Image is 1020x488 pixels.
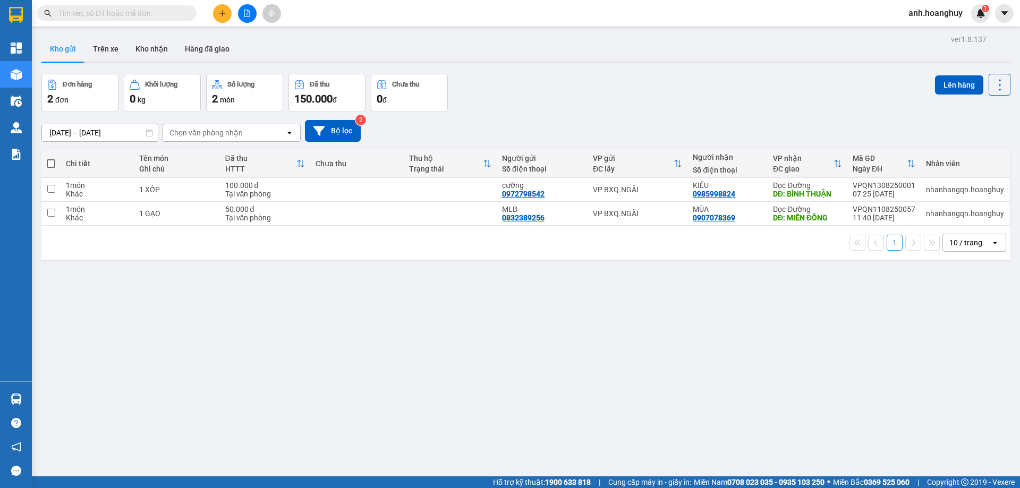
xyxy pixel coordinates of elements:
button: file-add [238,4,257,23]
span: 0 [377,92,382,105]
div: Tên món [139,154,215,162]
button: caret-down [995,4,1014,23]
span: món [220,96,235,104]
div: Tại văn phòng [225,213,305,222]
button: Đơn hàng2đơn [41,74,118,112]
div: 1 món [66,181,128,190]
div: Chưa thu [316,159,398,168]
button: Kho gửi [41,36,84,62]
span: 1 [983,5,987,12]
span: Cung cấp máy in - giấy in: [608,476,691,488]
div: nhanhangqn.hoanghuy [926,185,1004,194]
div: 0832389256 [502,213,545,222]
div: 1 GẠO [139,209,215,218]
div: ĐC giao [773,165,834,173]
span: Miền Nam [694,476,824,488]
th: Toggle SortBy [404,150,497,178]
sup: 2 [355,115,366,125]
th: Toggle SortBy [847,150,921,178]
span: đ [333,96,337,104]
th: Toggle SortBy [588,150,688,178]
span: copyright [961,478,968,486]
div: 100.000 đ [225,181,305,190]
button: Số lượng2món [206,74,283,112]
span: aim [268,10,275,17]
div: Ngày ĐH [853,165,907,173]
sup: 1 [982,5,989,12]
strong: 0369 525 060 [864,478,909,486]
span: đ [382,96,387,104]
button: 1 [887,235,903,251]
div: VPQN1308250001 [853,181,915,190]
button: Khối lượng0kg [124,74,201,112]
div: VP gửi [593,154,674,162]
div: Chi tiết [66,159,128,168]
span: đơn [55,96,69,104]
div: 0985998824 [693,190,735,198]
span: 2 [212,92,218,105]
span: 150.000 [294,92,333,105]
img: logo-vxr [9,7,23,23]
svg: open [285,129,294,137]
div: Số điện thoại [693,166,762,174]
div: VPQN1108250057 [853,205,915,213]
div: Ghi chú [139,165,215,173]
div: Đơn hàng [63,81,92,88]
input: Tìm tên, số ĐT hoặc mã đơn [58,7,184,19]
span: anh.hoanghuy [900,6,971,20]
span: Miền Bắc [833,476,909,488]
button: Hàng đã giao [176,36,238,62]
div: Người nhận [693,153,762,161]
span: ⚪️ [827,480,830,484]
span: file-add [243,10,251,17]
strong: 1900 633 818 [545,478,591,486]
svg: open [991,238,999,247]
button: Bộ lọc [305,120,361,142]
div: 1 món [66,205,128,213]
span: | [599,476,600,488]
div: VP nhận [773,154,834,162]
div: VP BXQ.NGÃI [593,185,683,194]
div: Chọn văn phòng nhận [169,127,243,138]
div: MÙA [693,205,762,213]
div: Khác [66,190,128,198]
div: Nhân viên [926,159,1004,168]
div: Đã thu [310,81,329,88]
span: Hỗ trợ kỹ thuật: [493,476,591,488]
div: HTTT [225,165,297,173]
span: caret-down [1000,8,1009,18]
div: Dọc Đường [773,181,842,190]
span: question-circle [11,418,21,428]
th: Toggle SortBy [768,150,847,178]
div: DĐ: BÌNH THUẬN [773,190,842,198]
button: Lên hàng [935,75,983,95]
div: cường [502,181,582,190]
div: Đã thu [225,154,297,162]
div: Mã GD [853,154,907,162]
button: Chưa thu0đ [371,74,448,112]
span: 2 [47,92,53,105]
button: Trên xe [84,36,127,62]
button: Đã thu150.000đ [288,74,365,112]
div: Chưa thu [392,81,419,88]
div: ĐC lấy [593,165,674,173]
img: warehouse-icon [11,96,22,107]
span: plus [219,10,226,17]
button: plus [213,4,232,23]
div: MLB [502,205,582,213]
span: message [11,466,21,476]
img: solution-icon [11,149,22,160]
img: warehouse-icon [11,122,22,133]
strong: 0708 023 035 - 0935 103 250 [727,478,824,486]
span: notification [11,442,21,452]
div: VP BXQ.NGÃI [593,209,683,218]
span: kg [138,96,146,104]
div: Khối lượng [145,81,177,88]
span: search [44,10,52,17]
span: 0 [130,92,135,105]
button: aim [262,4,281,23]
input: Select a date range. [42,124,158,141]
div: DĐ: MIỀN ĐÔNG [773,213,842,222]
div: Người gửi [502,154,582,162]
div: nhanhangqn.hoanghuy [926,209,1004,218]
